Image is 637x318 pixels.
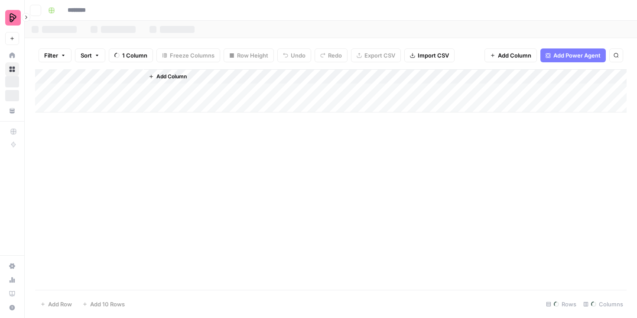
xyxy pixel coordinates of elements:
[5,48,19,62] a: Home
[170,51,214,60] span: Freeze Columns
[5,10,21,26] img: Preply Logo
[540,48,606,62] button: Add Power Agent
[5,287,19,301] a: Learning Hub
[35,297,77,311] button: Add Row
[5,273,19,287] a: Usage
[404,48,455,62] button: Import CSV
[5,301,19,315] button: Help + Support
[5,104,19,118] a: Your Data
[498,51,531,60] span: Add Column
[351,48,401,62] button: Export CSV
[224,48,274,62] button: Row Height
[418,51,449,60] span: Import CSV
[156,48,220,62] button: Freeze Columns
[90,300,125,308] span: Add 10 Rows
[484,48,537,62] button: Add Column
[48,300,72,308] span: Add Row
[237,51,268,60] span: Row Height
[109,48,153,62] button: 1 Column
[315,48,348,62] button: Redo
[291,51,305,60] span: Undo
[156,73,187,80] span: Add Column
[5,7,19,29] button: Workspace: Preply
[553,51,601,60] span: Add Power Agent
[5,259,19,273] a: Settings
[277,48,311,62] button: Undo
[145,71,190,82] button: Add Column
[580,297,627,311] div: Columns
[5,62,19,76] a: Browse
[39,48,71,62] button: Filter
[81,51,92,60] span: Sort
[44,51,58,60] span: Filter
[77,297,130,311] button: Add 10 Rows
[122,51,147,60] span: 1 Column
[543,297,580,311] div: Rows
[364,51,395,60] span: Export CSV
[328,51,342,60] span: Redo
[75,48,105,62] button: Sort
